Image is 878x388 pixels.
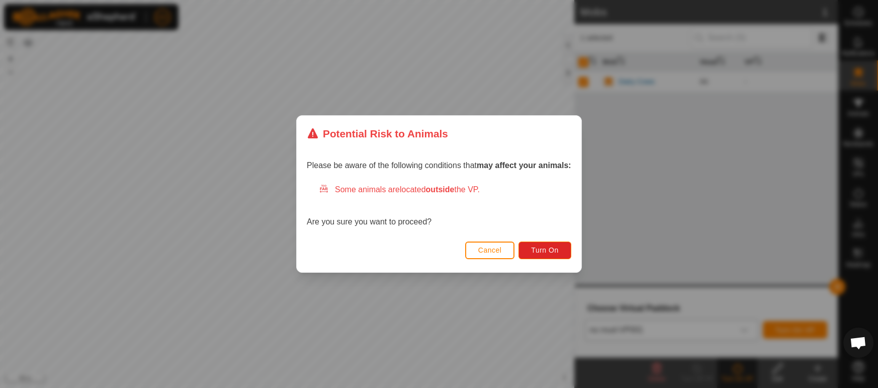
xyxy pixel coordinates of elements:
span: located the VP. [400,185,480,194]
strong: outside [426,185,455,194]
button: Turn On [519,242,571,259]
button: Cancel [465,242,515,259]
div: Some animals are [319,184,571,196]
span: Cancel [478,246,502,254]
span: Turn On [532,246,559,254]
span: Please be aware of the following conditions that [307,161,571,170]
div: Open chat [843,328,873,358]
div: Are you sure you want to proceed? [307,184,571,228]
div: Potential Risk to Animals [307,126,448,141]
strong: may affect your animals: [477,161,571,170]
